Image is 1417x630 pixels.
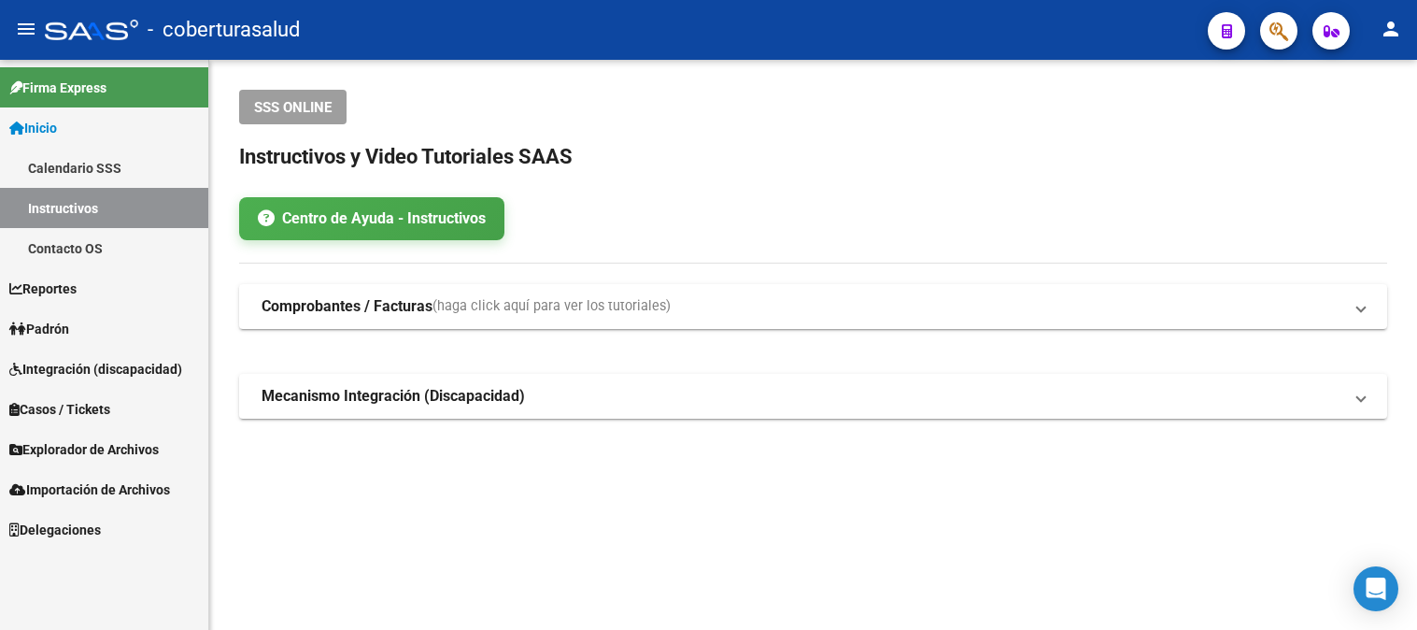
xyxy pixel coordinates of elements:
span: - coberturasalud [148,9,300,50]
span: Delegaciones [9,520,101,540]
span: Inicio [9,118,57,138]
span: Reportes [9,279,77,299]
span: Explorador de Archivos [9,439,159,460]
strong: Mecanismo Integración (Discapacidad) [262,386,525,407]
div: Open Intercom Messenger [1353,566,1398,611]
strong: Comprobantes / Facturas [262,296,432,317]
span: (haga click aquí para ver los tutoriales) [432,296,671,317]
span: Importación de Archivos [9,480,170,500]
span: Integración (discapacidad) [9,359,182,379]
mat-icon: person [1380,18,1402,40]
mat-expansion-panel-header: Mecanismo Integración (Discapacidad) [239,374,1387,419]
mat-icon: menu [15,18,37,40]
a: Centro de Ayuda - Instructivos [239,197,504,240]
span: SSS ONLINE [254,99,332,116]
span: Firma Express [9,78,106,98]
button: SSS ONLINE [239,90,347,124]
mat-expansion-panel-header: Comprobantes / Facturas(haga click aquí para ver los tutoriales) [239,284,1387,329]
h2: Instructivos y Video Tutoriales SAAS [239,139,1387,175]
span: Padrón [9,319,69,339]
span: Casos / Tickets [9,399,110,420]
